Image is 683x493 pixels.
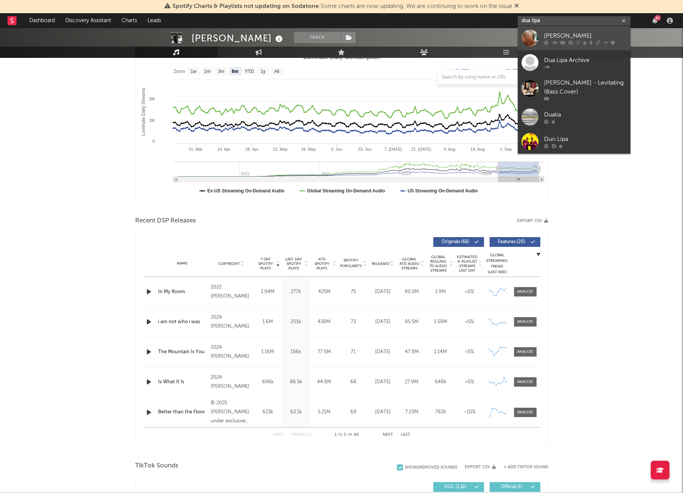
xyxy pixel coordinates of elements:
[428,318,453,326] div: 1.59M
[312,378,336,386] div: 44.8M
[654,15,661,21] div: 61
[149,118,154,122] text: 1M
[211,343,252,361] div: 2024 [PERSON_NAME]
[401,433,410,437] button: Last
[407,188,478,194] text: US Streaming On-Demand Audio
[496,465,548,469] button: + Add TikTok Sound
[284,288,308,296] div: 277k
[188,147,203,151] text: 31. Mar
[443,147,455,151] text: 4. Aug
[399,378,424,386] div: 27.9M
[370,348,395,356] div: [DATE]
[284,378,308,386] div: 86.5k
[493,68,498,74] text: →
[384,147,402,151] text: 7. [DATE]
[438,240,473,244] span: Originals ( 66 )
[358,147,371,151] text: 23. Jun
[340,318,366,326] div: 73
[158,318,207,326] a: i am not who i was
[158,378,207,386] div: Is What It Is
[116,13,142,28] a: Charts
[504,465,548,469] button: + Add TikTok Sound
[370,318,395,326] div: [DATE]
[294,32,341,43] button: Track
[142,13,166,28] a: Leads
[500,147,512,151] text: 1. Sep
[218,262,240,266] span: Copyright
[428,288,453,296] div: 1.9M
[433,237,484,247] button: Originals(66)
[457,288,482,296] div: <5%
[190,69,196,74] text: 1w
[338,433,342,437] span: to
[340,378,366,386] div: 68
[256,348,280,356] div: 1.16M
[518,75,630,105] a: [PERSON_NAME] - Levitating (Bass Cover)
[274,69,279,74] text: All
[244,69,253,74] text: YTD
[149,97,154,101] text: 2M
[273,147,288,151] text: 12. May
[428,255,449,273] span: Global Rolling 7D Audio Streams
[486,253,508,275] div: Global Streaming Trend (Last 60D)
[158,288,207,296] a: In My Room
[140,88,146,136] text: Luminate Daily Streams
[370,408,395,416] div: [DATE]
[232,69,238,74] text: 6m
[191,32,285,44] div: [PERSON_NAME]
[312,318,336,326] div: 438M
[158,261,207,266] div: Name
[284,318,308,326] div: 201k
[544,79,627,97] div: [PERSON_NAME] - Levitating (Bass Cover)
[301,147,316,151] text: 26. May
[307,188,385,194] text: Global Streaming On-Demand Audio
[405,465,457,470] div: Show 2 Removed Sounds
[428,348,453,356] div: 1.14M
[24,13,60,28] a: Dashboard
[470,147,484,151] text: 18. Aug
[544,110,627,119] div: Dualia
[256,288,280,296] div: 1.94M
[326,431,368,440] div: 1 5 86
[411,147,431,151] text: 21. [DATE]
[383,433,393,437] button: Next
[331,147,342,151] text: 9. Jun
[544,31,627,40] div: [PERSON_NAME]
[518,26,630,50] a: [PERSON_NAME]
[256,257,276,271] span: 7 Day Spotify Plays
[490,482,540,492] button: Official(1)
[211,313,252,331] div: 2024 [PERSON_NAME]
[518,105,630,129] a: Dualia
[135,461,178,470] span: TikTok Sounds
[211,373,252,391] div: 2024 [PERSON_NAME]
[399,288,424,296] div: 80.5M
[158,348,207,356] a: The Mountain Is You
[399,348,424,356] div: 47.8M
[438,74,517,80] input: Search by song name or URL
[284,348,308,356] div: 156k
[652,18,657,24] button: 61
[465,465,496,469] button: Export CSV
[245,147,258,151] text: 28. Apr
[284,408,308,416] div: 63.1k
[433,482,484,492] button: UGC(1.1k)
[340,348,366,356] div: 71
[428,378,453,386] div: 648k
[158,408,207,416] a: Better than the Floor
[173,69,185,74] text: Zoom
[428,408,453,416] div: 782k
[284,257,304,271] span: Last Day Spotify Plays
[312,288,336,296] div: 425M
[135,216,196,225] span: Recent DSP Releases
[312,257,332,271] span: ATD Spotify Plays
[256,408,280,416] div: 623k
[340,258,362,269] span: Spotify Popularity
[544,56,627,65] div: Dua Lipa Archive
[261,69,265,74] text: 1y
[495,485,529,489] span: Official ( 1 )
[457,348,482,356] div: <5%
